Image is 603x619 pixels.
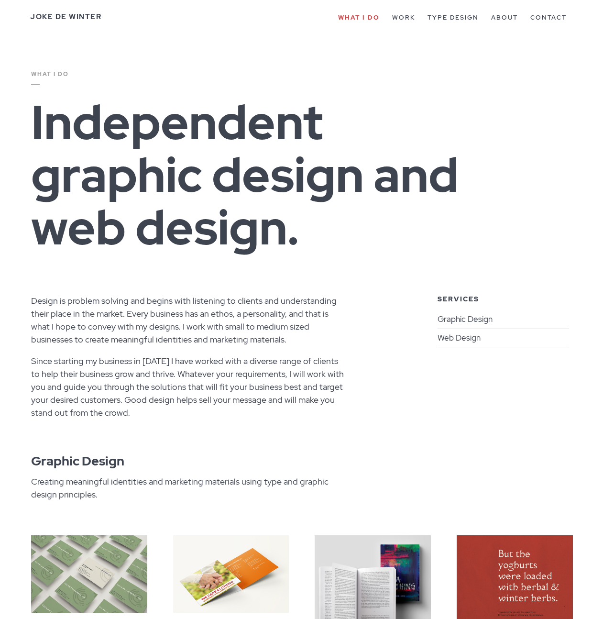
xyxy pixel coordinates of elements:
[338,13,380,22] a: What I do
[491,13,518,22] a: About
[31,354,347,428] p: Since starting my business in [DATE] I have worked with a diverse range of clients to help their ...
[428,13,479,22] a: Type Design
[31,294,347,354] p: Design is problem solving and begins with listening to clients and understanding their place in t...
[31,535,147,613] img: Business cards for Talent Liberation.
[438,294,573,311] h4: Services
[438,332,481,343] a: Web Design
[30,12,101,22] a: Joke De Winter
[31,96,460,268] h1: Independent graphic design and web design.
[392,13,415,22] a: Work
[31,475,347,509] p: Creating meaningful identities and marketing materials using type and graphic design principles.
[31,70,241,96] p: What I do
[173,535,289,613] img: Information leaflet for We Care Clothing.
[31,441,531,475] h2: Graphic Design
[438,314,493,324] a: Graphic Design
[530,13,567,22] a: Contact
